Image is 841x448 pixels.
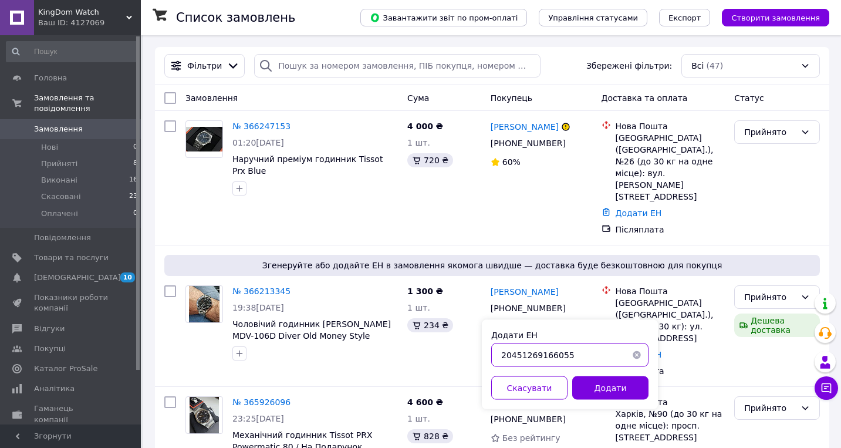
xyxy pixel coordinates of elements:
span: Замовлення [185,93,238,103]
span: Створити замовлення [731,14,820,22]
div: Нова Пошта [616,120,725,132]
span: Виконані [41,175,77,186]
a: Додати ЕН [616,208,662,218]
span: 0 [133,208,137,219]
span: Статус [734,93,764,103]
span: (47) [706,61,723,70]
span: Доставка та оплата [602,93,688,103]
div: [PHONE_NUMBER] [488,411,568,427]
span: KingDom Watch [38,7,126,18]
button: Чат з покупцем [815,376,838,400]
span: Гаманець компанії [34,403,109,425]
div: Дешева доставка [734,314,820,337]
span: 10 [120,272,135,282]
div: 828 ₴ [407,429,453,443]
div: Ваш ID: 4127069 [38,18,141,28]
a: Фото товару [185,396,223,434]
span: Cума [407,93,429,103]
div: [PHONE_NUMBER] [488,300,568,316]
span: 23:25[DATE] [232,414,284,423]
a: Чоловічий годинник [PERSON_NAME] MDV-106D Diver Old Money Style [232,319,391,341]
a: № 366247153 [232,122,291,131]
span: 19:38[DATE] [232,303,284,312]
div: [GEOGRAPHIC_DATA] ([GEOGRAPHIC_DATA].), №117 (до 30 кг): ул. [STREET_ADDRESS] [616,297,725,344]
span: 8 [133,159,137,169]
button: Додати [572,376,649,400]
div: Прийнято [744,402,796,415]
input: Пошук [6,41,139,62]
div: [PHONE_NUMBER] [488,135,568,151]
span: Покупці [34,343,66,354]
div: Післяплата [616,365,725,377]
span: Згенеруйте або додайте ЕН в замовлення якомога швидше — доставка буде безкоштовною для покупця [169,260,815,271]
a: № 366213345 [232,287,291,296]
span: Оплачені [41,208,78,219]
span: 23 [129,191,137,202]
span: Товари та послуги [34,252,109,263]
a: Створити замовлення [710,12,829,22]
a: [PERSON_NAME] [491,286,559,298]
span: 16 [129,175,137,186]
a: № 365926096 [232,398,291,407]
button: Скасувати [491,376,568,400]
span: Фільтри [187,60,222,72]
span: Аналітика [34,383,75,394]
button: Очистить [625,343,649,367]
span: [DEMOGRAPHIC_DATA] [34,272,121,283]
label: Додати ЕН [491,331,538,340]
a: Наручний преміум годинник Tissot Prx Blue [232,154,383,176]
img: Фото товару [186,127,222,152]
span: 1 шт. [407,138,430,147]
img: Фото товару [190,397,219,433]
button: Експорт [659,9,711,26]
div: Нова Пошта [616,396,725,408]
span: 60% [502,157,521,167]
div: Нова Пошта [616,285,725,297]
span: 1 шт. [407,414,430,423]
a: Фото товару [185,285,223,323]
div: Харків, №90 (до 30 кг на одне місце): просп. [STREET_ADDRESS] [616,408,725,443]
span: Каталог ProSale [34,363,97,374]
div: Прийнято [744,126,796,139]
div: 234 ₴ [407,318,453,332]
span: Головна [34,73,67,83]
span: Без рейтингу [502,433,560,443]
div: Прийнято [744,291,796,304]
span: 1 300 ₴ [407,287,443,296]
div: [GEOGRAPHIC_DATA] ([GEOGRAPHIC_DATA].), №26 (до 30 кг на одне місце): вул. [PERSON_NAME][STREET_A... [616,132,725,203]
span: Прийняті [41,159,77,169]
span: 1 шт. [407,303,430,312]
span: 4 600 ₴ [407,398,443,407]
span: Відгуки [34,324,65,334]
span: Замовлення та повідомлення [34,93,141,114]
img: Фото товару [189,286,219,322]
a: Фото товару [185,120,223,158]
span: Збережені фільтри: [586,60,672,72]
span: Експорт [668,14,701,22]
span: 01:20[DATE] [232,138,284,147]
div: Післяплата [616,224,725,235]
button: Створити замовлення [722,9,829,26]
span: Замовлення [34,124,83,134]
span: Всі [691,60,704,72]
span: Показники роботи компанії [34,292,109,314]
span: Управління статусами [548,14,638,22]
a: [PERSON_NAME] [491,121,559,133]
button: Управління статусами [539,9,647,26]
div: 720 ₴ [407,153,453,167]
input: Пошук за номером замовлення, ПІБ покупця, номером телефону, Email, номером накладної [254,54,541,78]
h1: Список замовлень [176,11,295,25]
button: Завантажити звіт по пром-оплаті [360,9,527,26]
span: Завантажити звіт по пром-оплаті [370,12,518,23]
span: Покупець [491,93,532,103]
span: 4 000 ₴ [407,122,443,131]
span: Нові [41,142,58,153]
span: 0 [133,142,137,153]
span: Повідомлення [34,233,91,243]
span: Скасовані [41,191,81,202]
